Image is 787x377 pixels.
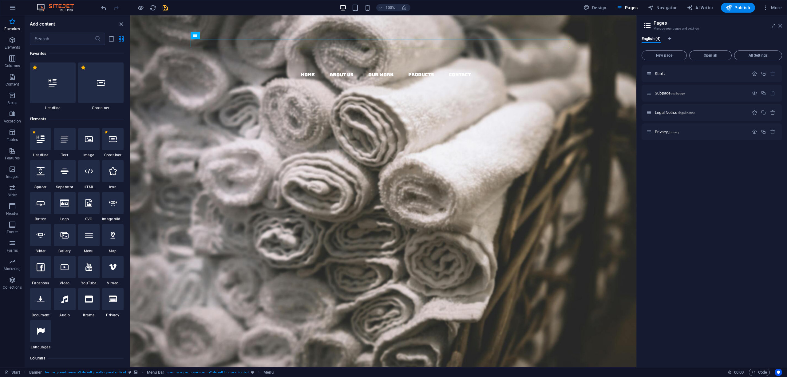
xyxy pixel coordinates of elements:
[102,256,124,286] div: Vimeo
[30,106,76,110] span: Headline
[78,281,100,286] span: YouTube
[668,130,679,134] span: /privacy
[29,369,42,376] span: Click to select. Double-click to edit
[648,5,677,11] span: Navigator
[654,20,782,26] h2: Pages
[3,285,22,290] p: Collections
[108,35,115,42] button: list-view
[614,3,640,13] button: Pages
[6,82,19,87] p: Content
[54,313,75,318] span: Audio
[30,320,51,350] div: Languages
[35,4,81,11] img: Editor Logo
[32,130,36,134] span: Remove from favorites
[54,256,75,286] div: Video
[78,153,100,158] span: Image
[30,153,51,158] span: Headline
[726,5,750,11] span: Publish
[654,26,770,31] h3: Manage your pages and settings
[102,185,124,190] span: Icon
[752,369,767,376] span: Code
[149,4,156,11] i: Reload page
[721,3,755,13] button: Publish
[54,128,75,158] div: Text
[81,65,86,70] span: Remove from favorites
[30,256,51,286] div: Facebook
[149,4,156,11] button: reload
[7,137,18,142] p: Tables
[78,128,100,158] div: Image
[102,153,124,158] span: Container
[30,50,124,57] h6: Favorites
[653,91,749,95] div: Subpage/subpage
[29,369,274,376] nav: breadcrumb
[5,63,20,68] p: Columns
[678,111,695,114] span: /legal-notice
[30,20,55,28] h6: Add content
[642,35,661,44] span: English (4)
[161,4,169,11] button: save
[687,5,714,11] span: AI Writer
[6,174,19,179] p: Images
[581,3,609,13] div: Design (Ctrl+Alt+Y)
[752,90,757,96] div: Settings
[54,224,75,254] div: Gallery
[102,128,124,158] div: Container
[752,129,757,134] div: Settings
[78,224,100,254] div: Menu
[7,230,18,235] p: Footer
[752,71,757,76] div: Settings
[78,288,100,318] div: Iframe
[684,3,716,13] button: AI Writer
[30,128,51,158] div: Headline
[30,160,51,190] div: Spacer
[147,369,164,376] span: Click to select. Double-click to edit
[761,90,766,96] div: Duplicate
[78,249,100,254] span: Menu
[30,224,51,254] div: Slider
[105,130,108,134] span: Remove from favorites
[78,256,100,286] div: YouTube
[770,129,775,134] div: Remove
[30,115,124,123] h6: Elements
[770,90,775,96] div: Remove
[734,369,744,376] span: 00 00
[671,92,685,95] span: /subpage
[54,217,75,222] span: Logo
[54,288,75,318] div: Audio
[7,100,18,105] p: Boxes
[30,313,51,318] span: Document
[54,281,75,286] span: Video
[664,72,665,76] span: /
[386,4,395,11] h6: 100%
[738,370,739,375] span: :
[770,71,775,76] div: The startpage cannot be deleted
[102,249,124,254] span: Map
[54,153,75,158] span: Text
[30,355,124,362] h6: Columns
[653,130,749,134] div: Privacy/privacy
[100,4,107,11] button: undo
[655,71,665,76] span: Click to open page
[644,54,684,57] span: New page
[401,5,407,10] i: On resize automatically adjust zoom level to fit chosen device.
[376,4,398,11] button: 100%
[134,371,137,374] i: This element contains a background
[581,3,609,13] button: Design
[30,192,51,222] div: Button
[760,3,784,13] button: More
[752,110,757,115] div: Settings
[655,91,685,95] span: Click to open page
[642,50,687,60] button: New page
[728,369,744,376] h6: Session time
[30,281,51,286] span: Facebook
[762,5,782,11] span: More
[30,288,51,318] div: Document
[4,119,21,124] p: Accordion
[117,35,125,42] button: grid-view
[761,129,766,134] div: Duplicate
[78,185,100,190] span: HTML
[32,65,38,70] span: Remove from favorites
[6,211,18,216] p: Header
[775,369,782,376] button: Usercentrics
